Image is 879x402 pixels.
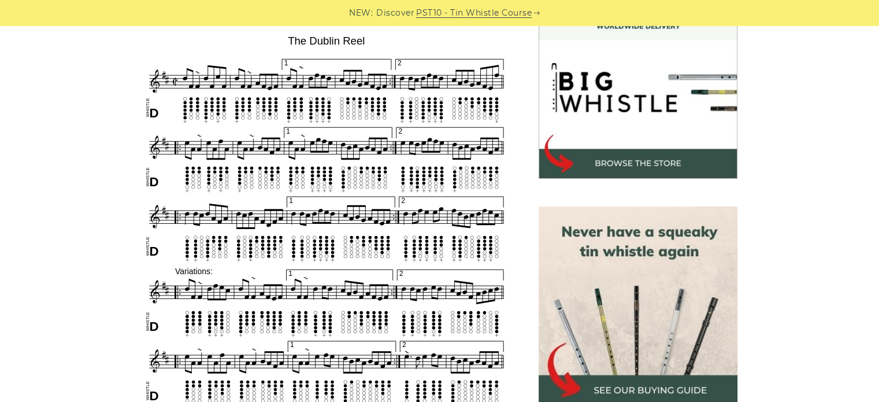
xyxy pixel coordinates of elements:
span: Discover [376,6,414,20]
span: NEW: [349,6,373,20]
a: PST10 - Tin Whistle Course [416,6,532,20]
